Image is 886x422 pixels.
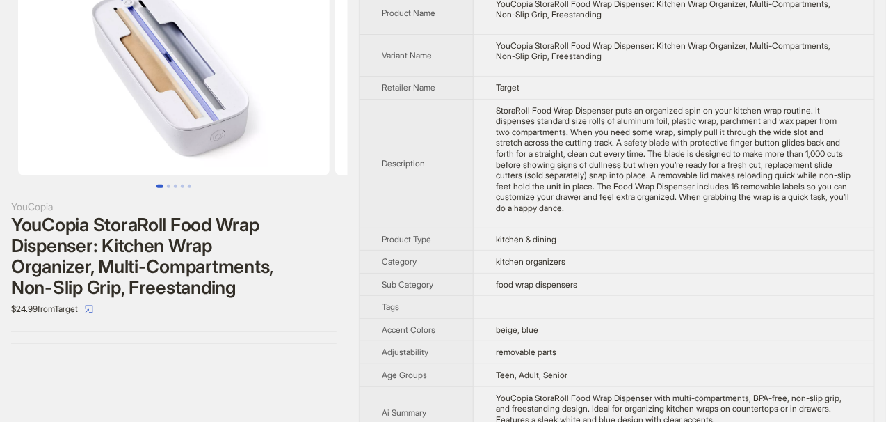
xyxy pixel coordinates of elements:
button: Go to slide 2 [167,185,170,188]
span: Variant Name [382,50,432,61]
span: removable parts [496,347,556,357]
span: Description [382,158,425,169]
span: Age Groups [382,370,427,380]
span: select [85,305,93,313]
span: Product Name [382,8,435,18]
span: Accent Colors [382,325,435,335]
button: Go to slide 3 [174,185,177,188]
div: YouCopia StoraRoll Food Wrap Dispenser: Kitchen Wrap Organizer, Multi-Compartments, Non-Slip Grip... [11,214,337,298]
span: kitchen organizers [496,256,565,267]
div: $24.99 from Target [11,298,337,320]
span: Retailer Name [382,82,435,93]
span: Adjustability [382,347,428,357]
div: StoraRoll Food Wrap Dispenser puts an organized spin on your kitchen wrap routine. It dispenses s... [496,105,852,214]
div: YouCopia StoraRoll Food Wrap Dispenser: Kitchen Wrap Organizer, Multi-Compartments, Non-Slip Grip... [496,40,852,62]
span: food wrap dispensers [496,279,577,290]
button: Go to slide 4 [181,185,184,188]
span: Product Type [382,234,431,244]
span: Target [496,82,519,93]
button: Go to slide 5 [188,185,191,188]
div: YouCopia [11,199,337,214]
span: Tags [382,302,399,312]
span: Sub Category [382,279,433,290]
span: Teen, Adult, Senior [496,370,567,380]
span: kitchen & dining [496,234,556,244]
span: beige, blue [496,325,538,335]
span: Category [382,256,417,267]
button: Go to slide 1 [156,185,163,188]
span: Ai Summary [382,407,426,418]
